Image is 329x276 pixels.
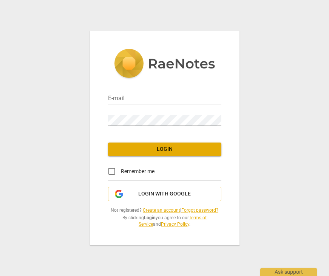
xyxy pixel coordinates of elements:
[114,49,215,80] img: 5ac2273c67554f335776073100b6d88f.svg
[108,143,221,156] button: Login
[121,167,154,175] span: Remember me
[143,208,180,213] a: Create an account
[114,146,215,153] span: Login
[181,208,218,213] a: Forgot password?
[108,215,221,227] span: By clicking you agree to our and .
[139,215,207,227] a: Terms of Service
[161,222,189,227] a: Privacy Policy
[108,187,221,201] button: Login with Google
[144,215,156,220] b: Login
[108,207,221,214] span: Not registered? |
[260,268,317,276] div: Ask support
[138,190,191,198] span: Login with Google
